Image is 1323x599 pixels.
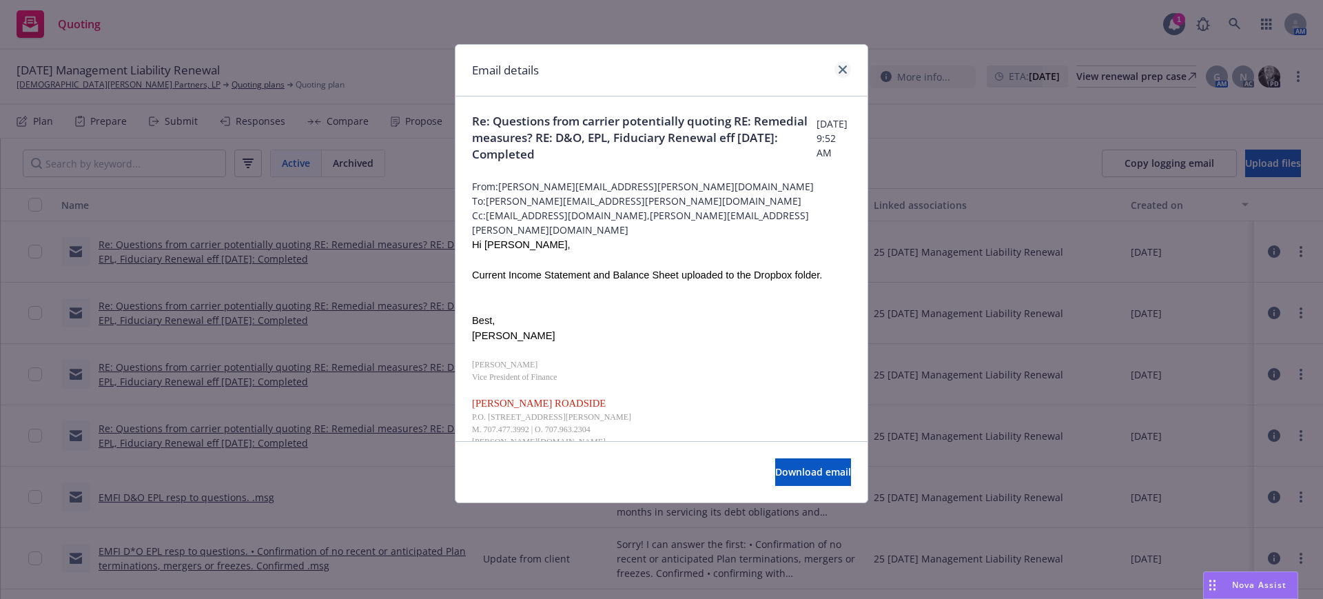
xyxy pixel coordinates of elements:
[1204,572,1221,598] div: Drag to move
[817,116,851,160] span: [DATE] 9:52 AM
[472,437,606,447] a: [PERSON_NAME][DOMAIN_NAME]
[775,465,851,478] span: Download email
[472,179,851,194] span: From: [PERSON_NAME][EMAIL_ADDRESS][PERSON_NAME][DOMAIN_NAME]
[472,237,851,252] div: Hi [PERSON_NAME],
[472,194,851,208] span: To: [PERSON_NAME][EMAIL_ADDRESS][PERSON_NAME][DOMAIN_NAME]
[472,208,851,237] span: Cc: [EMAIL_ADDRESS][DOMAIN_NAME],[PERSON_NAME][EMAIL_ADDRESS][PERSON_NAME][DOMAIN_NAME]
[472,61,539,79] h1: Email details
[472,411,851,423] div: P.O. [STREET_ADDRESS][PERSON_NAME]
[1203,571,1298,599] button: Nova Assist
[472,423,851,436] div: M. 707.477.3992 | O. 707.963.2304
[472,371,851,383] div: Vice President of Finance
[472,113,817,163] span: Re: Questions from carrier potentially quoting RE: Remedial measures? RE: D&O, EPL, Fiduciary Ren...
[472,396,851,411] div: [PERSON_NAME] ROADSIDE
[834,61,851,78] a: close
[472,360,537,369] span: [PERSON_NAME]
[472,267,851,283] div: Current Income Statement and Balance Sheet uploaded to the Dropbox folder.
[1232,579,1286,591] span: Nova Assist
[472,313,851,328] div: Best,
[472,328,851,343] div: [PERSON_NAME]
[775,458,851,486] button: Download email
